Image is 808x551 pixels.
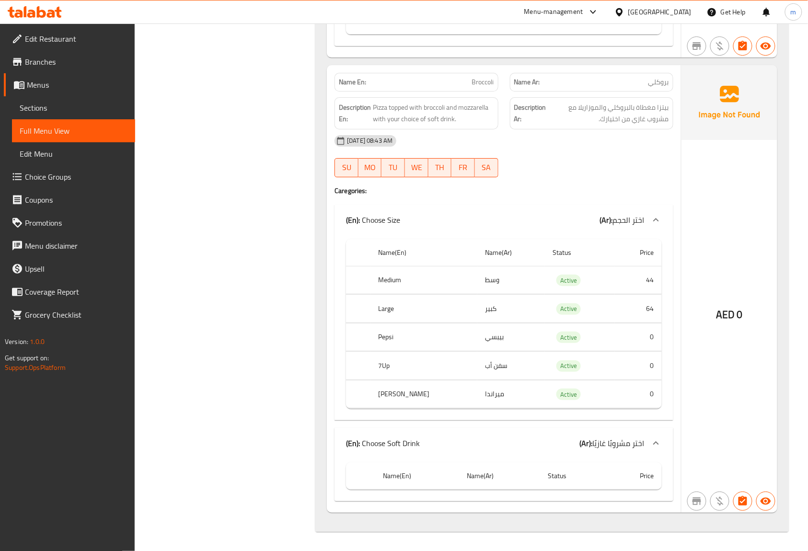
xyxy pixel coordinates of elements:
span: Active [556,332,581,343]
a: Edit Restaurant [4,27,135,50]
td: 44 [615,266,662,294]
p: Choose Size [346,214,400,226]
td: 64 [615,295,662,323]
p: Choose Soft Drink [346,437,420,449]
button: WE [405,158,428,177]
th: Large [371,295,478,323]
span: Active [556,360,581,371]
span: MO [362,161,378,174]
a: Menus [4,73,135,96]
a: Support.OpsPlatform [5,361,66,374]
th: Price [606,462,662,490]
table: choices table [346,239,662,409]
a: Edit Menu [12,142,135,165]
button: Available [756,36,775,56]
th: Medium [371,266,478,294]
div: (En): Choose Soft Drink(Ar):اختر مشروبًا غازيًا [335,428,673,459]
span: SU [339,161,355,174]
span: Version: [5,335,28,348]
a: Coupons [4,188,135,211]
th: [PERSON_NAME] [371,380,478,408]
span: Full Menu View [20,125,127,137]
td: بيبسي [477,323,545,351]
b: (Ar): [580,436,593,450]
div: Active [556,303,581,315]
div: Menu-management [524,6,583,18]
th: 7Up [371,352,478,380]
div: (En): Choose Size(Ar):اختر الحجم [335,205,673,235]
span: TH [432,161,448,174]
a: Coverage Report [4,280,135,303]
a: Promotions [4,211,135,234]
th: Name(En) [376,462,460,490]
th: Name(Ar) [459,462,540,490]
img: Ae5nvW7+0k+MAAAAAElFTkSuQmCC [681,65,777,140]
button: Available [756,492,775,511]
a: Grocery Checklist [4,303,135,326]
span: FR [455,161,471,174]
button: TU [381,158,405,177]
span: 1.0.0 [30,335,45,348]
table: choices table [346,462,662,490]
a: Sections [12,96,135,119]
div: [GEOGRAPHIC_DATA] [628,7,692,17]
b: (En): [346,436,360,450]
th: Pepsi [371,323,478,351]
strong: Name Ar: [514,77,540,87]
button: Purchased item [710,492,729,511]
button: Purchased item [710,36,729,56]
span: Coverage Report [25,286,127,298]
strong: Name En: [339,77,366,87]
b: (En): [346,213,360,227]
button: MO [358,158,382,177]
span: AED [716,305,735,324]
td: 0 [615,380,662,408]
strong: Description En: [339,102,371,125]
span: TU [385,161,401,174]
span: Edit Menu [20,148,127,160]
span: WE [409,161,425,174]
span: بيتزا مغطاة بالبروكلي والموزاريلا مع مشروب غازي من اختيارك. [548,102,669,125]
b: (Ar): [600,213,613,227]
span: Active [556,275,581,286]
span: Active [556,303,581,314]
th: Status [540,462,605,490]
button: Has choices [733,36,752,56]
span: Grocery Checklist [25,309,127,321]
span: اختر مشروبًا غازيًا [593,436,645,450]
span: Edit Restaurant [25,33,127,45]
th: Status [545,239,615,266]
a: Full Menu View [12,119,135,142]
h4: Caregories: [335,186,673,195]
span: اختر الحجم [613,213,645,227]
span: [DATE] 08:43 AM [343,136,396,145]
td: كبير [477,295,545,323]
td: سفن أب [477,352,545,380]
span: 0 [737,305,743,324]
button: Not branch specific item [687,492,706,511]
th: Name(Ar) [477,239,545,266]
button: Not branch specific item [687,36,706,56]
th: Name(En) [371,239,478,266]
span: Pizza topped with broccoli and mozzarella with your choice of soft drink. [373,102,494,125]
span: Get support on: [5,352,49,364]
span: Coupons [25,194,127,206]
a: Menu disclaimer [4,234,135,257]
span: بروكلي [648,77,669,87]
button: SU [335,158,358,177]
strong: Description Ar: [514,102,546,125]
a: Upsell [4,257,135,280]
button: FR [451,158,475,177]
a: Choice Groups [4,165,135,188]
span: Active [556,389,581,400]
span: Broccoli [472,77,494,87]
th: Price [615,239,662,266]
span: m [791,7,796,17]
span: Menus [27,79,127,91]
span: Upsell [25,263,127,275]
span: Sections [20,102,127,114]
